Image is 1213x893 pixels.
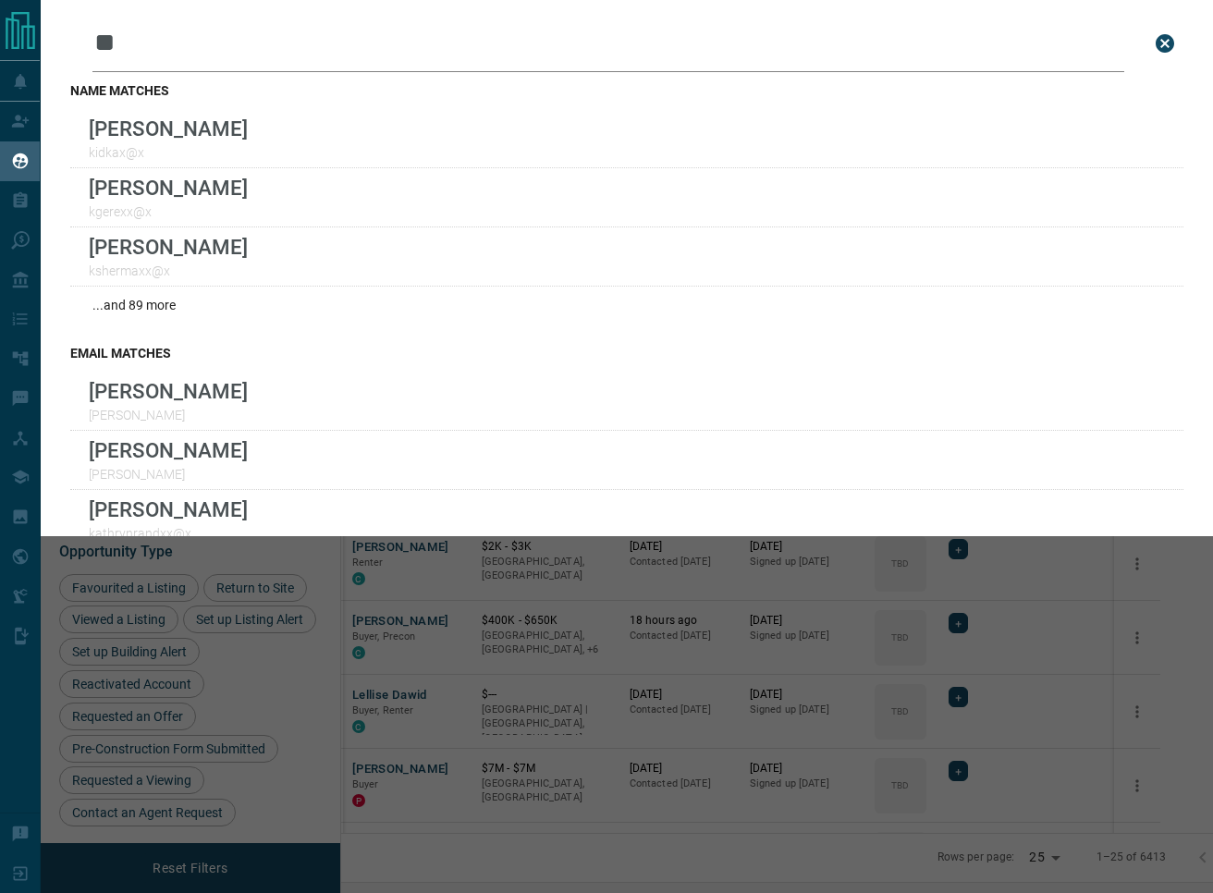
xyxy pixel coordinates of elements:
p: [PERSON_NAME] [89,116,248,141]
p: [PERSON_NAME] [89,235,248,259]
p: [PERSON_NAME] [89,176,248,200]
h3: name matches [70,83,1183,98]
p: kidkax@x [89,145,248,160]
p: kgerexx@x [89,204,248,219]
p: [PERSON_NAME] [89,497,248,521]
p: [PERSON_NAME] [89,379,248,403]
div: ...and 89 more [70,287,1183,324]
p: kathrynrandxx@x [89,526,248,541]
p: [PERSON_NAME] [89,438,248,462]
p: [PERSON_NAME] [89,467,248,482]
button: close search bar [1146,25,1183,62]
h3: email matches [70,346,1183,361]
p: kshermaxx@x [89,263,248,278]
p: [PERSON_NAME] [89,408,248,422]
